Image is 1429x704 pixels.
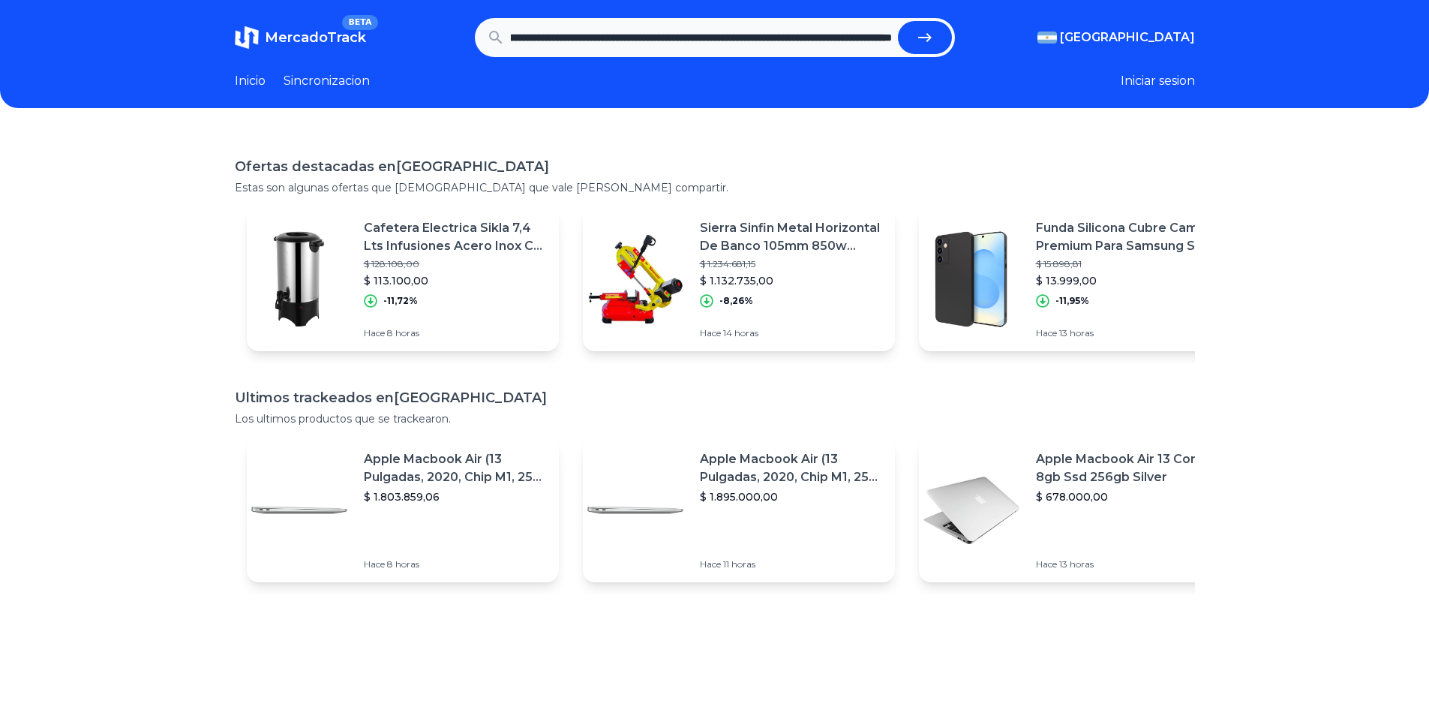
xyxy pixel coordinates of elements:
[919,438,1231,582] a: Featured imageApple Macbook Air 13 Core I5 8gb Ssd 256gb Silver$ 678.000,00Hace 13 horas
[364,258,547,270] p: $ 128.108,00
[1055,295,1089,307] p: -11,95%
[583,458,688,563] img: Featured image
[700,327,883,339] p: Hace 14 horas
[1036,273,1219,288] p: $ 13.999,00
[1037,32,1057,44] img: Argentina
[1121,72,1195,90] button: Iniciar sesion
[700,558,883,570] p: Hace 11 horas
[1036,450,1219,486] p: Apple Macbook Air 13 Core I5 8gb Ssd 256gb Silver
[235,72,266,90] a: Inicio
[364,219,547,255] p: Cafetera Electrica Sikla 7,4 Lts Infusiones Acero Inox Cb-07
[364,489,547,504] p: $ 1.803.859,06
[383,295,418,307] p: -11,72%
[247,207,559,351] a: Featured imageCafetera Electrica Sikla 7,4 Lts Infusiones Acero Inox Cb-07$ 128.108,00$ 113.100,0...
[265,29,366,46] span: MercadoTrack
[583,207,895,351] a: Featured imageSierra Sinfin Metal Horizontal De Banco 105mm 850w [PERSON_NAME]$ 1.234.681,15$ 1.1...
[700,219,883,255] p: Sierra Sinfin Metal Horizontal De Banco 105mm 850w [PERSON_NAME]
[364,327,547,339] p: Hace 8 horas
[247,227,352,332] img: Featured image
[235,411,1195,426] p: Los ultimos productos que se trackearon.
[342,15,377,30] span: BETA
[700,489,883,504] p: $ 1.895.000,00
[583,438,895,582] a: Featured imageApple Macbook Air (13 Pulgadas, 2020, Chip M1, 256 Gb De Ssd, 8 Gb De Ram) - Plata$...
[919,227,1024,332] img: Featured image
[700,273,883,288] p: $ 1.132.735,00
[1036,258,1219,270] p: $ 15.898,81
[235,26,366,50] a: MercadoTrackBETA
[1036,489,1219,504] p: $ 678.000,00
[284,72,370,90] a: Sincronizacion
[1036,327,1219,339] p: Hace 13 horas
[919,207,1231,351] a: Featured imageFunda Silicona Cubre Cam Premium Para Samsung S25 Plus$ 15.898,81$ 13.999,00-11,95%...
[247,458,352,563] img: Featured image
[719,295,753,307] p: -8,26%
[919,458,1024,563] img: Featured image
[364,450,547,486] p: Apple Macbook Air (13 Pulgadas, 2020, Chip M1, 256 Gb De Ssd, 8 Gb De Ram) - Plata
[235,387,1195,408] h1: Ultimos trackeados en [GEOGRAPHIC_DATA]
[583,227,688,332] img: Featured image
[364,273,547,288] p: $ 113.100,00
[700,450,883,486] p: Apple Macbook Air (13 Pulgadas, 2020, Chip M1, 256 Gb De Ssd, 8 Gb De Ram) - Plata
[1036,558,1219,570] p: Hace 13 horas
[364,558,547,570] p: Hace 8 horas
[247,438,559,582] a: Featured imageApple Macbook Air (13 Pulgadas, 2020, Chip M1, 256 Gb De Ssd, 8 Gb De Ram) - Plata$...
[700,258,883,270] p: $ 1.234.681,15
[1060,29,1195,47] span: [GEOGRAPHIC_DATA]
[235,26,259,50] img: MercadoTrack
[1036,219,1219,255] p: Funda Silicona Cubre Cam Premium Para Samsung S25 Plus
[235,180,1195,195] p: Estas son algunas ofertas que [DEMOGRAPHIC_DATA] que vale [PERSON_NAME] compartir.
[1037,29,1195,47] button: [GEOGRAPHIC_DATA]
[235,156,1195,177] h1: Ofertas destacadas en [GEOGRAPHIC_DATA]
